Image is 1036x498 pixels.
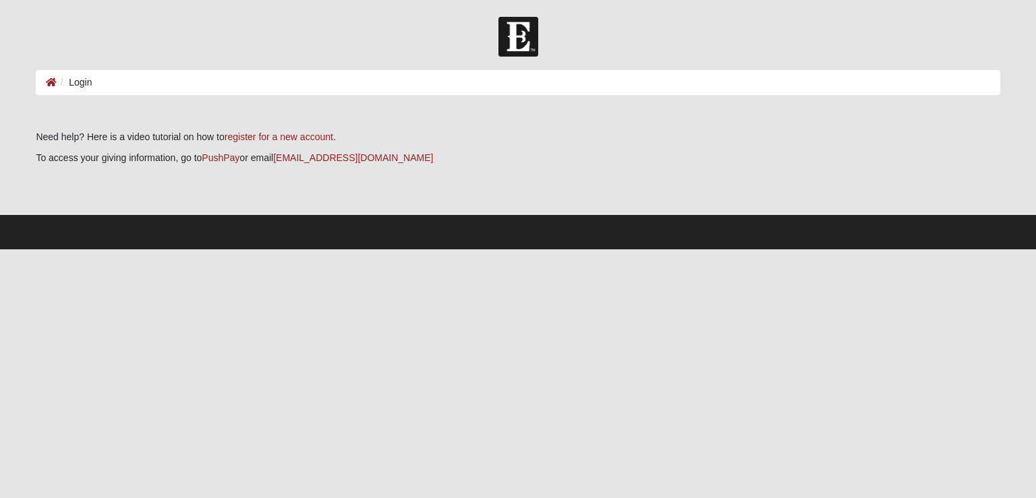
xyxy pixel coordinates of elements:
[36,151,1000,165] p: To access your giving information, go to or email
[273,152,433,163] a: [EMAIL_ADDRESS][DOMAIN_NAME]
[498,17,538,57] img: Church of Eleven22 Logo
[57,75,92,90] li: Login
[36,130,1000,144] p: Need help? Here is a video tutorial on how to .
[202,152,239,163] a: PushPay
[225,131,333,142] a: register for a new account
